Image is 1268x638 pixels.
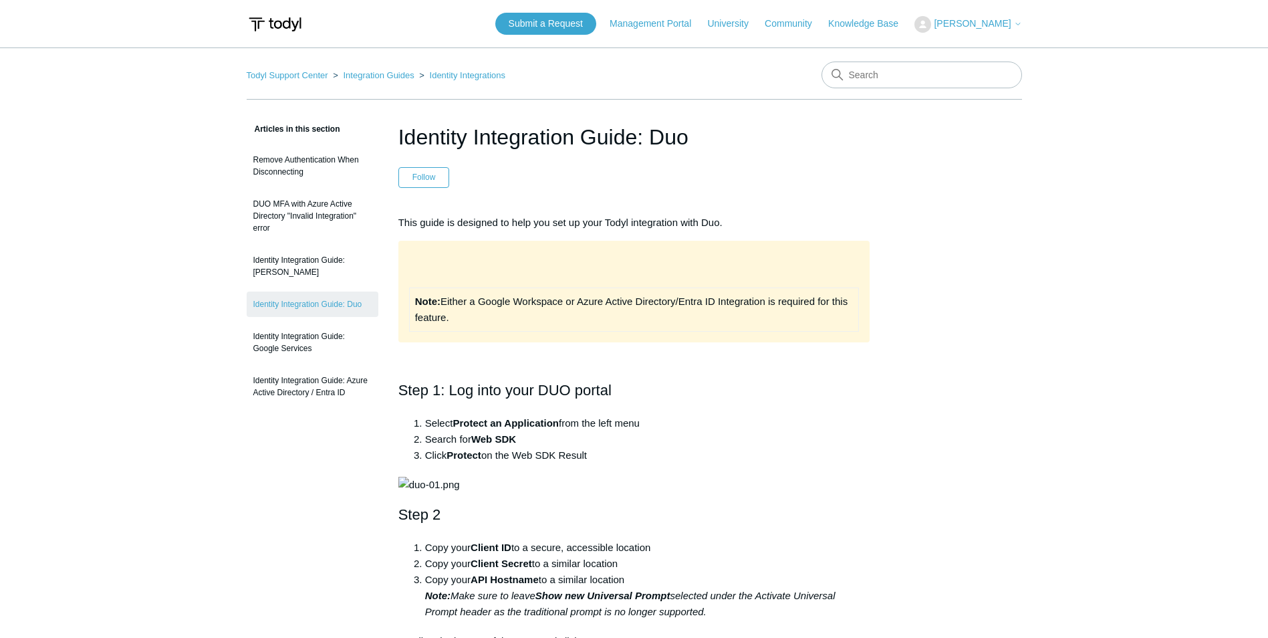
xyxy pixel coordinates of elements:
a: Remove Authentication When Disconnecting [247,147,378,185]
a: Identity Integration Guide: Google Services [247,324,378,361]
button: [PERSON_NAME] [914,16,1021,33]
li: Copy your to a secure, accessible location [425,540,870,556]
input: Search [821,62,1022,88]
strong: Note: [425,590,451,601]
strong: Web SDK [471,433,516,445]
strong: Protect [447,449,481,461]
li: Copy your to a similar location [425,556,870,572]
li: Search for [425,431,870,447]
strong: Show new Universal Prompt [535,590,670,601]
a: Integration Guides [343,70,414,80]
span: Articles in this section [247,124,340,134]
a: Identity Integration Guide: Azure Active Directory / Entra ID [247,368,378,405]
li: Todyl Support Center [247,70,331,80]
img: Todyl Support Center Help Center home page [247,12,303,37]
a: Identity Integrations [430,70,505,80]
li: Copy your to a similar location [425,572,870,620]
a: Community [765,17,826,31]
li: Identity Integrations [416,70,505,80]
a: University [707,17,761,31]
span: [PERSON_NAME] [934,18,1011,29]
strong: Client ID [471,542,511,553]
h2: Step 1: Log into your DUO portal [398,379,870,402]
strong: Protect an Application [453,417,559,429]
em: Make sure to leave selected under the Activate Universal Prompt header as the traditional prompt ... [425,590,836,617]
p: This guide is designed to help you set up your Todyl integration with Duo. [398,215,870,231]
td: Either a Google Workspace or Azure Active Directory/Entra ID Integration is required for this fea... [409,288,859,331]
strong: Note: [415,296,440,307]
a: Todyl Support Center [247,70,328,80]
button: Follow Article [398,167,450,187]
a: Knowledge Base [828,17,912,31]
a: Identity Integration Guide: [PERSON_NAME] [247,247,378,285]
a: Submit a Request [495,13,596,35]
strong: API Hostname [471,574,539,585]
a: DUO MFA with Azure Active Directory "Invalid Integration" error [247,191,378,241]
h2: Step 2 [398,503,870,526]
li: Integration Guides [330,70,416,80]
img: duo-01.png [398,477,460,493]
li: Select from the left menu [425,415,870,431]
a: Management Portal [610,17,705,31]
li: Click on the Web SDK Result [425,447,870,463]
strong: Client Secret [471,558,532,569]
a: Identity Integration Guide: Duo [247,292,378,317]
h1: Identity Integration Guide: Duo [398,121,870,153]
